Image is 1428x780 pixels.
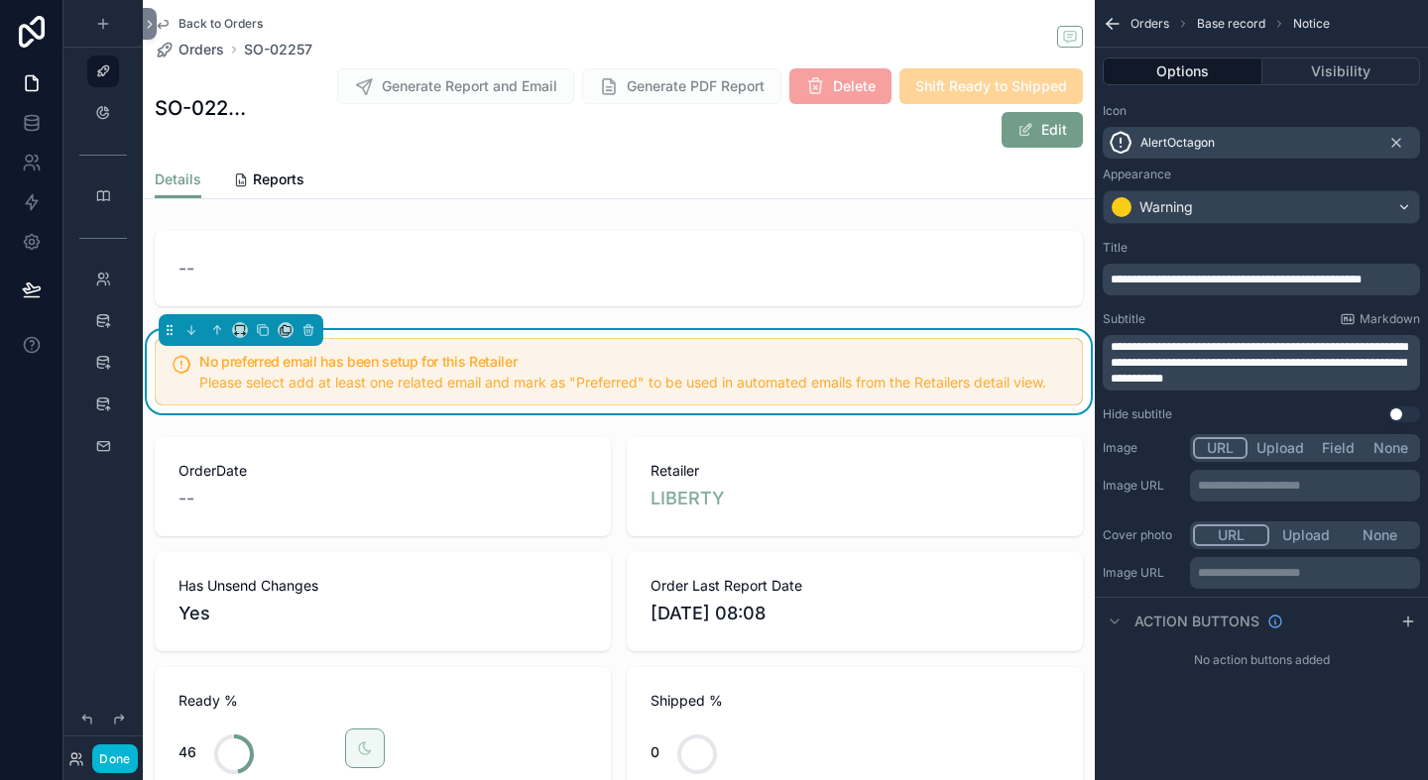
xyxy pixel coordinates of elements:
[1248,437,1313,459] button: Upload
[1103,264,1420,295] div: scrollable content
[1365,437,1417,459] button: None
[1103,311,1145,327] label: Subtitle
[1190,470,1420,501] div: scrollable content
[244,40,312,59] a: SO-02257
[1103,240,1128,256] label: Title
[1103,565,1182,581] label: Image URL
[1103,57,1262,85] button: Options
[1262,57,1421,85] button: Visibility
[233,162,304,201] a: Reports
[1103,167,1171,182] label: Appearance
[1002,112,1083,148] button: Edit
[1103,440,1182,456] label: Image
[199,374,1046,390] span: Please select add at least one related email and mark as "Preferred" to be used in automated emai...
[1197,16,1265,32] span: Base record
[1340,311,1420,327] a: Markdown
[1103,478,1182,494] label: Image URL
[178,16,263,32] span: Back to Orders
[253,169,304,189] span: Reports
[1293,16,1330,32] span: Notice
[1095,644,1428,676] div: No action buttons added
[1103,406,1172,422] label: Hide subtitle
[1103,190,1420,224] button: Warning
[1193,437,1248,459] button: URL
[155,16,263,32] a: Back to Orders
[1103,527,1182,543] label: Cover photo
[1343,524,1417,546] button: None
[1103,103,1127,119] label: Icon
[155,40,224,59] a: Orders
[155,162,201,199] a: Details
[1139,197,1193,217] div: Warning
[1190,557,1420,589] div: scrollable content
[1193,524,1269,546] button: URL
[1103,335,1420,390] div: scrollable content
[199,355,1066,369] h5: No preferred email has been setup for this Retailer
[1313,437,1366,459] button: Field
[1134,612,1259,631] span: Action buttons
[1269,524,1344,546] button: Upload
[1360,311,1420,327] span: Markdown
[155,169,201,189] span: Details
[1130,16,1169,32] span: Orders
[1140,135,1215,151] span: AlertOctagon
[178,40,224,59] span: Orders
[92,744,137,773] button: Done
[199,373,1066,392] div: Please select add at least one related email and mark as "Preferred" to be used in automated emai...
[155,94,249,122] h1: SO-02257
